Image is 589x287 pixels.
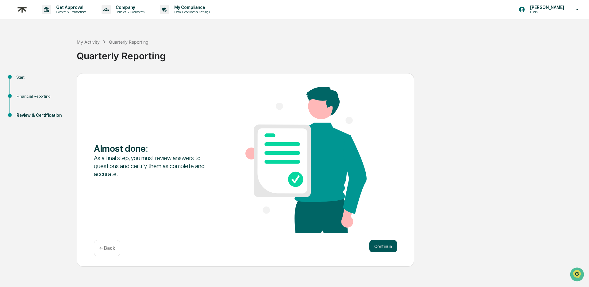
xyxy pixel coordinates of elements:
a: Powered byPylon [43,104,74,109]
p: How can we help? [6,13,112,23]
div: Quarterly Reporting [77,45,586,61]
div: Almost done : [94,143,215,154]
p: Data, Deadlines & Settings [169,10,213,14]
a: 🔎Data Lookup [4,87,41,98]
div: Start new chat [21,47,101,53]
img: logo [15,2,29,17]
p: Policies & Documents [111,10,148,14]
div: 🔎 [6,90,11,95]
button: Continue [369,240,397,252]
span: Attestations [51,77,76,84]
iframe: Open customer support [569,267,586,283]
p: Get Approval [51,5,89,10]
span: Pylon [61,104,74,109]
img: 1746055101610-c473b297-6a78-478c-a979-82029cc54cd1 [6,47,17,58]
p: Users [525,10,567,14]
a: 🖐️Preclearance [4,75,42,86]
p: ← Back [99,245,115,251]
a: 🗄️Attestations [42,75,79,86]
span: Preclearance [12,77,40,84]
p: Content & Transactions [51,10,89,14]
div: Review & Certification [17,112,67,119]
p: [PERSON_NAME] [525,5,567,10]
div: As a final step, you must review answers to questions and certify them as complete and accurate. [94,154,215,178]
img: Almost done [245,87,367,233]
div: 🖐️ [6,78,11,83]
div: My Activity [77,39,100,45]
p: My Compliance [169,5,213,10]
div: Start [17,74,67,81]
div: We're available if you need us! [21,53,78,58]
div: 🗄️ [44,78,49,83]
p: Company [111,5,148,10]
button: Start new chat [104,49,112,56]
div: Quarterly Reporting [109,39,148,45]
div: Financial Reporting [17,93,67,100]
span: Data Lookup [12,89,39,95]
